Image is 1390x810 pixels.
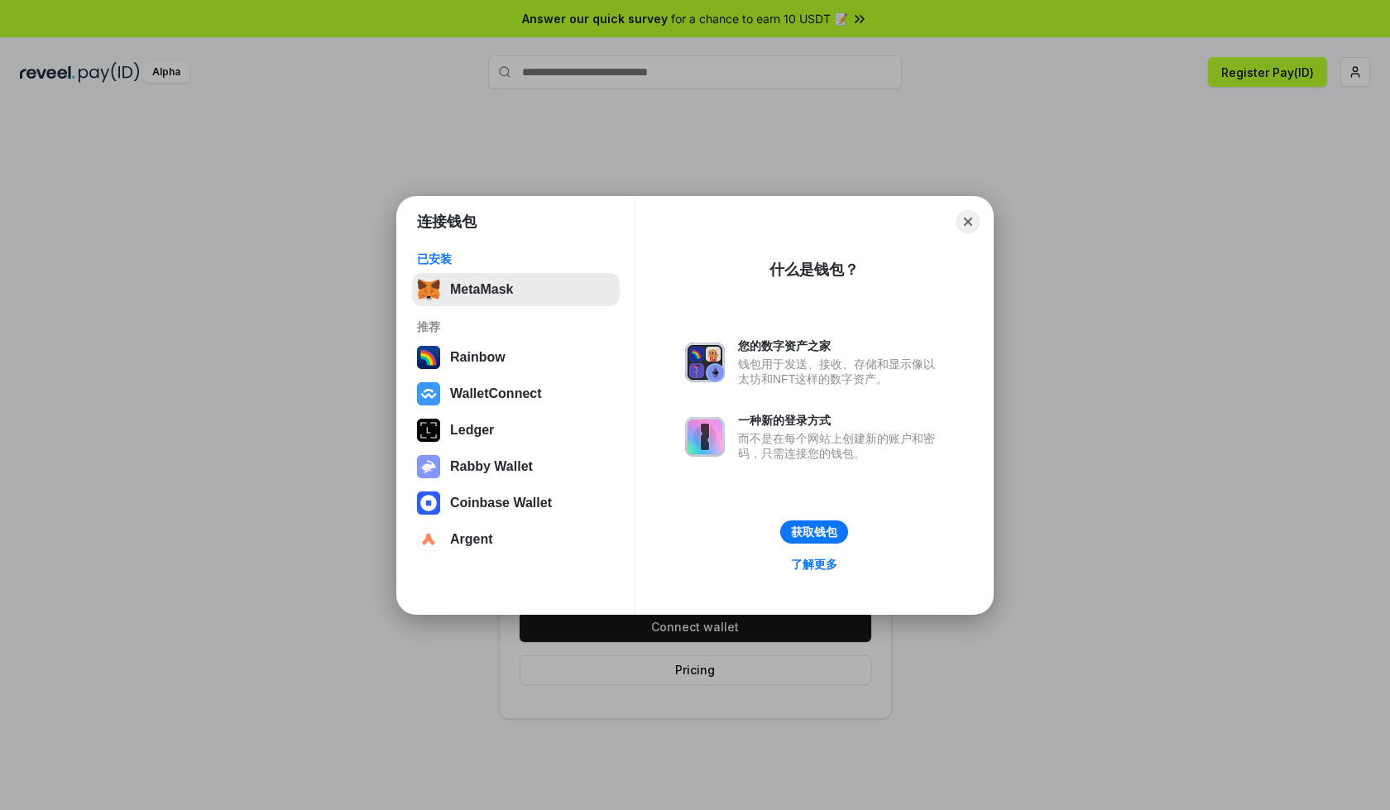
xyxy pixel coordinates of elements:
[791,525,837,539] div: 获取钱包
[450,386,542,401] div: WalletConnect
[738,431,943,461] div: 而不是在每个网站上创建新的账户和密码，只需连接您的钱包。
[738,338,943,353] div: 您的数字资产之家
[417,346,440,369] img: svg+xml,%3Csvg%20width%3D%22120%22%20height%3D%22120%22%20viewBox%3D%220%200%20120%20120%22%20fil...
[412,341,620,374] button: Rainbow
[685,343,725,382] img: svg+xml,%3Csvg%20xmlns%3D%22http%3A%2F%2Fwww.w3.org%2F2000%2Fsvg%22%20fill%3D%22none%22%20viewBox...
[412,273,620,306] button: MetaMask
[417,528,440,551] img: svg+xml,%3Csvg%20width%3D%2228%22%20height%3D%2228%22%20viewBox%3D%220%200%2028%2028%22%20fill%3D...
[417,319,615,334] div: 推荐
[417,252,615,266] div: 已安装
[450,423,494,438] div: Ledger
[685,417,725,457] img: svg+xml,%3Csvg%20xmlns%3D%22http%3A%2F%2Fwww.w3.org%2F2000%2Fsvg%22%20fill%3D%22none%22%20viewBox...
[412,414,620,447] button: Ledger
[417,382,440,405] img: svg+xml,%3Csvg%20width%3D%2228%22%20height%3D%2228%22%20viewBox%3D%220%200%2028%2028%22%20fill%3D...
[417,491,440,515] img: svg+xml,%3Csvg%20width%3D%2228%22%20height%3D%2228%22%20viewBox%3D%220%200%2028%2028%22%20fill%3D...
[417,419,440,442] img: svg+xml,%3Csvg%20xmlns%3D%22http%3A%2F%2Fwww.w3.org%2F2000%2Fsvg%22%20width%3D%2228%22%20height%3...
[450,532,493,547] div: Argent
[769,260,859,280] div: 什么是钱包？
[412,486,620,520] button: Coinbase Wallet
[412,523,620,556] button: Argent
[412,450,620,483] button: Rabby Wallet
[738,413,943,428] div: 一种新的登录方式
[417,278,440,301] img: svg+xml,%3Csvg%20fill%3D%22none%22%20height%3D%2233%22%20viewBox%3D%220%200%2035%2033%22%20width%...
[781,554,847,575] a: 了解更多
[417,212,477,232] h1: 连接钱包
[780,520,848,544] button: 获取钱包
[738,357,943,386] div: 钱包用于发送、接收、存储和显示像以太坊和NFT这样的数字资产。
[450,350,506,365] div: Rainbow
[450,459,533,474] div: Rabby Wallet
[956,210,980,233] button: Close
[417,455,440,478] img: svg+xml,%3Csvg%20xmlns%3D%22http%3A%2F%2Fwww.w3.org%2F2000%2Fsvg%22%20fill%3D%22none%22%20viewBox...
[450,496,552,510] div: Coinbase Wallet
[450,282,513,297] div: MetaMask
[791,557,837,572] div: 了解更多
[412,377,620,410] button: WalletConnect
